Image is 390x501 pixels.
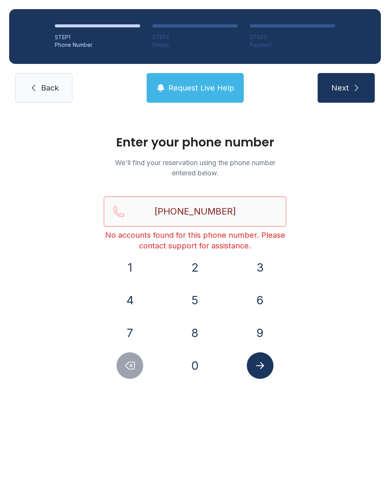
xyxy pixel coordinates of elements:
[104,230,286,251] div: No accounts found for this phone number. Please contact support for assistance.
[182,352,208,379] button: 0
[247,287,273,313] button: 6
[55,33,140,41] div: STEP 1
[117,352,143,379] button: Delete number
[104,136,286,148] h1: Enter your phone number
[117,254,143,281] button: 1
[247,320,273,346] button: 9
[182,287,208,313] button: 5
[331,83,349,93] span: Next
[247,254,273,281] button: 3
[117,287,143,313] button: 4
[250,41,335,49] div: Payment
[55,41,140,49] div: Phone Number
[250,33,335,41] div: STEP 3
[168,83,234,93] span: Request Live Help
[182,254,208,281] button: 2
[104,196,286,227] input: Reservation phone number
[182,320,208,346] button: 8
[117,320,143,346] button: 7
[152,33,238,41] div: STEP 2
[247,352,273,379] button: Submit lookup form
[41,83,59,93] span: Back
[104,157,286,178] p: We'll find your reservation using the phone number entered below.
[152,41,238,49] div: Details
